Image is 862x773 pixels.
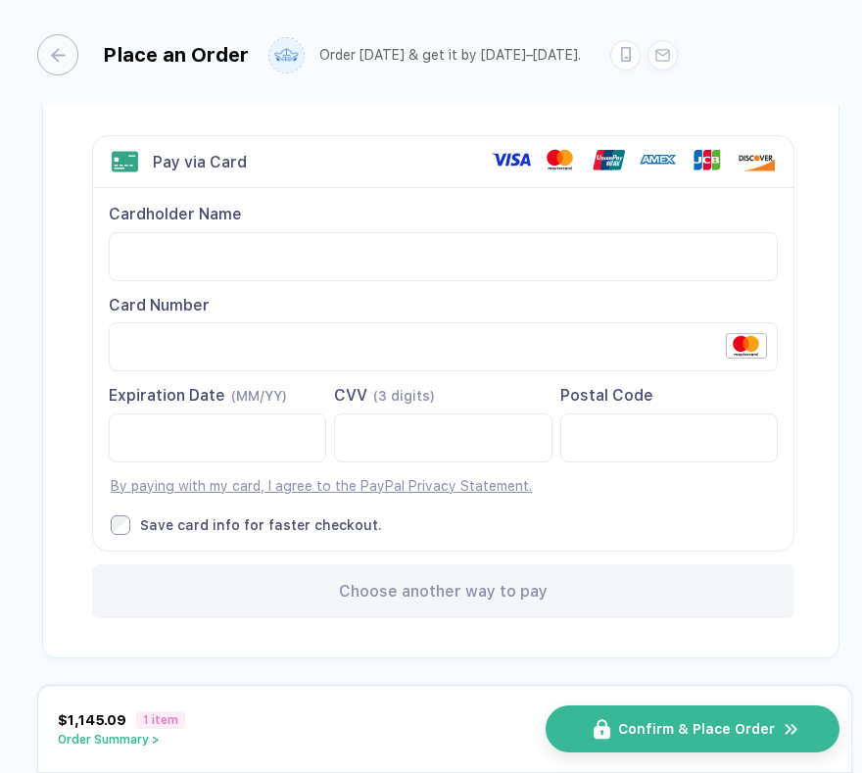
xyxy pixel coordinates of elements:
iframe: Secure Credit Card Frame - Postal Code [577,414,761,461]
span: 1 item [136,711,185,729]
div: Card Number [109,295,778,316]
div: Pay via Card [153,153,247,171]
div: Place an Order [103,43,249,67]
img: user profile [269,38,304,72]
div: Choose another way to pay [92,564,794,618]
a: By paying with my card, I agree to the PayPal Privacy Statement. [111,478,532,494]
iframe: Secure Credit Card Frame - CVV [351,414,535,461]
iframe: Secure Credit Card Frame - Expiration Date [125,414,310,461]
div: Save card info for faster checkout. [140,516,382,534]
div: Order [DATE] & get it by [DATE]–[DATE]. [319,47,581,64]
button: Order Summary > [58,733,185,747]
img: icon [783,720,800,739]
img: icon [594,719,610,740]
div: CVV [334,385,551,407]
button: iconConfirm & Place Ordericon [546,705,839,752]
span: $1,145.09 [58,712,126,728]
div: Expiration Date [109,385,326,407]
iframe: Secure Credit Card Frame - Cardholder Name [125,233,761,280]
span: Choose another way to pay [339,582,548,601]
div: Cardholder Name [109,204,778,225]
div: Postal Code [560,385,778,407]
input: Save card info for faster checkout. [111,515,130,535]
span: (MM/YY) [231,388,287,404]
span: (3 digits) [373,388,435,404]
span: Confirm & Place Order [618,721,775,737]
iframe: Secure Credit Card Frame - Credit Card Number [125,323,761,370]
